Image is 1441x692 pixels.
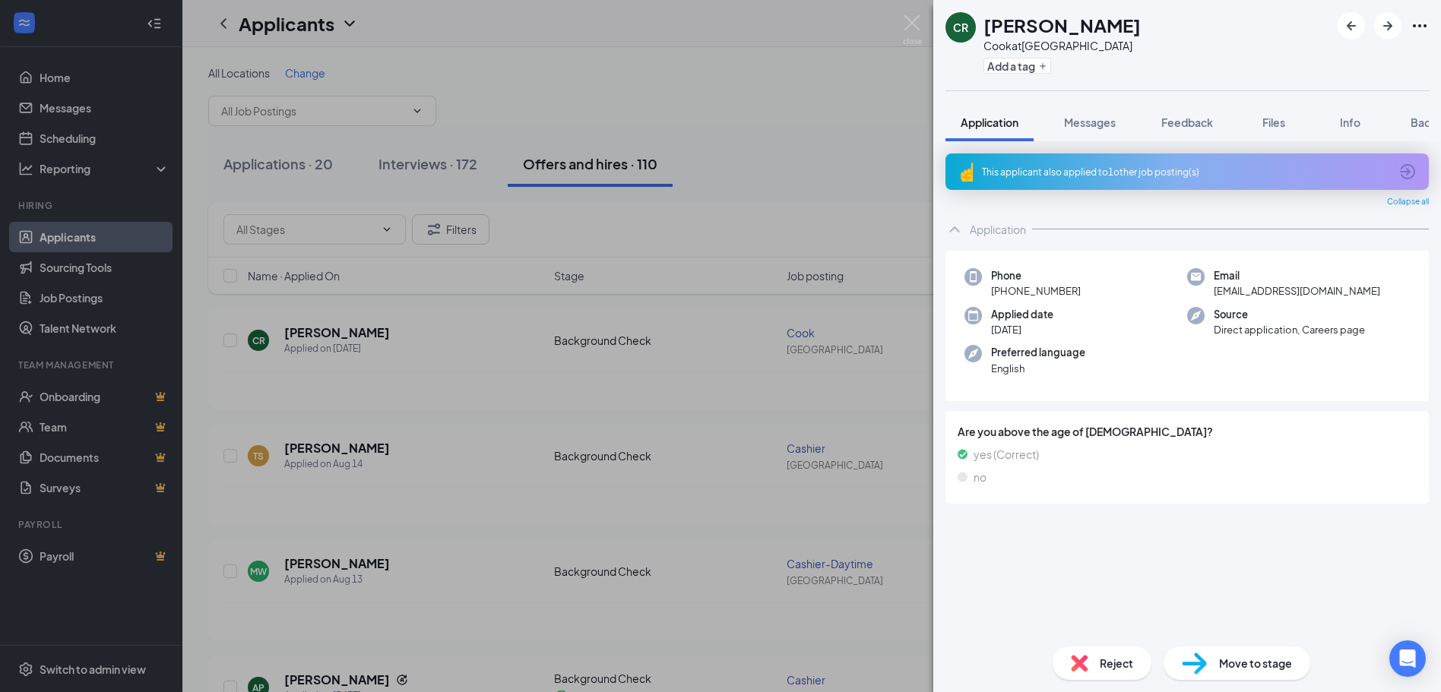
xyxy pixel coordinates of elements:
span: Preferred language [991,345,1085,360]
span: Direct application, Careers page [1214,322,1365,337]
span: yes (Correct) [974,446,1039,463]
span: Feedback [1161,115,1213,129]
button: PlusAdd a tag [983,58,1051,74]
h1: [PERSON_NAME] [983,12,1141,38]
div: Application [970,222,1026,237]
span: Move to stage [1219,655,1292,671]
span: Source [1214,307,1365,322]
span: [PHONE_NUMBER] [991,283,1081,299]
span: Files [1262,115,1285,129]
span: Are you above the age of [DEMOGRAPHIC_DATA]? [958,423,1417,440]
span: Email [1214,268,1380,283]
svg: ArrowLeftNew [1342,17,1360,35]
span: [DATE] [991,322,1053,337]
div: CR [953,20,968,35]
span: [EMAIL_ADDRESS][DOMAIN_NAME] [1214,283,1380,299]
svg: ArrowCircle [1398,163,1417,181]
span: Info [1340,115,1360,129]
svg: ChevronUp [945,220,964,239]
button: ArrowRight [1374,12,1401,39]
span: Reject [1100,655,1133,671]
span: English [991,361,1085,376]
svg: ArrowRight [1379,17,1397,35]
div: Open Intercom Messenger [1389,640,1426,677]
span: Messages [1064,115,1116,129]
span: Application [961,115,1018,129]
svg: Ellipses [1411,17,1429,35]
span: Collapse all [1387,196,1429,208]
svg: Plus [1038,62,1047,71]
span: no [974,469,987,485]
button: ArrowLeftNew [1338,12,1365,39]
div: Cook at [GEOGRAPHIC_DATA] [983,38,1141,53]
div: This applicant also applied to 1 other job posting(s) [982,166,1389,179]
span: Applied date [991,307,1053,322]
span: Phone [991,268,1081,283]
